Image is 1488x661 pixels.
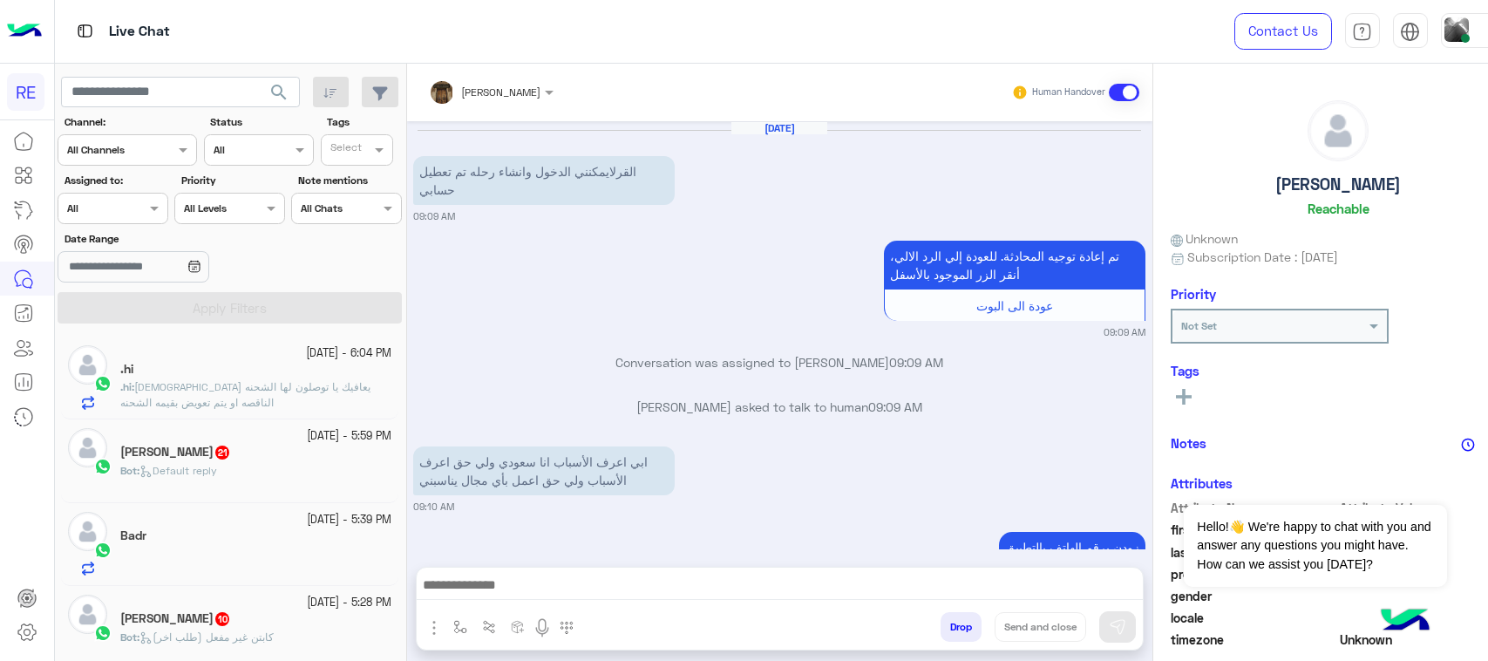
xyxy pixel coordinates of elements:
[1345,13,1380,50] a: tab
[210,114,311,130] label: Status
[976,298,1053,313] span: عودة الى البوت
[474,612,503,641] button: Trigger scenario
[1400,22,1420,42] img: tab
[413,209,455,223] small: 09:09 AM
[74,20,96,42] img: tab
[1171,521,1337,539] span: first_name
[941,612,982,642] button: Drop
[120,528,146,543] h5: Badr
[1171,543,1337,562] span: last_name
[868,399,922,414] span: 09:09 AM
[731,122,827,134] h6: [DATE]
[884,241,1145,290] p: 24/9/2025, 9:09 AM
[532,617,553,638] img: send voice note
[413,398,1145,416] p: [PERSON_NAME] asked to talk to human
[139,464,217,477] span: Default reply
[413,353,1145,371] p: Conversation was assigned to [PERSON_NAME]
[1104,325,1145,339] small: 09:09 AM
[58,292,402,324] button: Apply Filters
[1444,17,1469,42] img: userImage
[120,380,132,393] span: .hi
[139,630,274,644] span: كابتن غير مفعل (طلب اخر)
[94,458,112,475] img: WhatsApp
[1181,319,1217,332] b: Not Set
[307,595,391,611] small: [DATE] - 5:28 PM
[1171,609,1337,627] span: locale
[1171,475,1233,491] h6: Attributes
[68,428,107,467] img: defaultAdmin.png
[215,612,229,626] span: 10
[1171,630,1337,649] span: timezone
[298,173,399,188] label: Note mentions
[889,355,943,370] span: 09:09 AM
[68,595,107,634] img: defaultAdmin.png
[120,611,231,626] h5: ابو محمد
[1032,85,1105,99] small: Human Handover
[120,380,370,409] span: الله يعافيك يا توصلون لها الشحنه الناقصه او يتم تعويض بقيمه الشحنه
[307,428,391,445] small: [DATE] - 5:59 PM
[307,512,391,528] small: [DATE] - 5:39 PM
[424,617,445,638] img: send attachment
[120,380,134,393] b: :
[1171,587,1337,605] span: gender
[413,156,675,205] p: 24/9/2025, 9:09 AM
[65,173,166,188] label: Assigned to:
[7,13,42,50] img: Logo
[258,77,301,114] button: search
[1234,13,1332,50] a: Contact Us
[94,624,112,642] img: WhatsApp
[120,362,133,377] h5: .hi
[109,20,170,44] p: Live Chat
[65,231,282,247] label: Date Range
[306,345,391,362] small: [DATE] - 6:04 PM
[120,445,231,460] h5: أبو يزيد الشهري
[503,612,532,641] button: create order
[327,114,399,130] label: Tags
[328,140,362,160] div: Select
[453,620,467,634] img: select flow
[1461,438,1475,452] img: notes
[120,464,139,477] b: :
[1171,229,1239,248] span: Unknown
[413,446,675,495] p: 24/9/2025, 9:10 AM
[1308,201,1369,216] h6: Reachable
[445,612,474,641] button: select flow
[215,446,229,460] span: 21
[511,620,525,634] img: create order
[413,500,454,514] small: 09:10 AM
[181,173,282,188] label: Priority
[94,542,112,559] img: WhatsApp
[7,73,44,111] div: RE
[995,612,1086,642] button: Send and close
[120,464,137,477] span: Bot
[461,85,540,99] span: [PERSON_NAME]
[1187,248,1338,266] span: Subscription Date : [DATE]
[1171,565,1337,583] span: profile_pic
[120,630,137,644] span: Bot
[560,621,574,635] img: make a call
[1171,286,1216,302] h6: Priority
[1308,101,1368,160] img: defaultAdmin.png
[1109,618,1126,636] img: send message
[482,620,496,634] img: Trigger scenario
[1352,22,1372,42] img: tab
[1375,591,1436,652] img: hulul-logo.png
[1171,499,1337,517] span: Attribute Name
[94,375,112,392] img: WhatsApp
[1184,505,1446,587] span: Hello!👋 We're happy to chat with you and answer any questions you might have. How can we assist y...
[999,532,1145,562] p: 24/9/2025, 9:47 AM
[68,512,107,551] img: defaultAdmin.png
[65,114,195,130] label: Channel:
[268,82,289,103] span: search
[1275,174,1401,194] h5: [PERSON_NAME]
[1171,435,1206,451] h6: Notes
[120,630,139,644] b: :
[68,345,107,385] img: defaultAdmin.png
